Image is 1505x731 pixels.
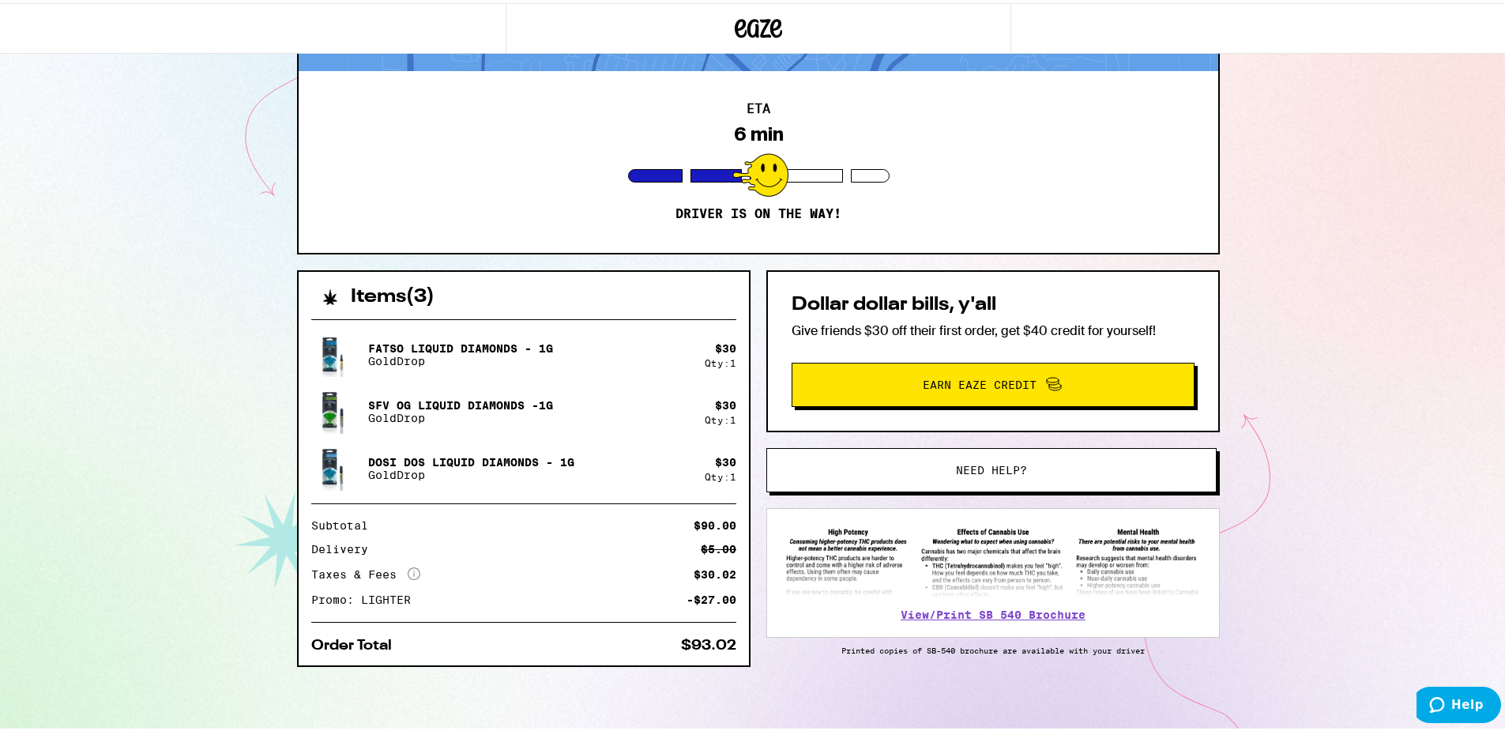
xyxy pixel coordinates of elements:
[747,100,770,112] h2: ETA
[1417,684,1501,723] iframe: Opens a widget where you can find more information
[715,453,736,465] div: $ 30
[368,409,553,421] p: GoldDrop
[311,324,356,379] img: GoldDrop - Fatso Liquid Diamonds - 1g
[368,352,553,364] p: GoldDrop
[705,412,736,422] div: Qty: 1
[923,376,1037,387] span: Earn Eaze Credit
[766,642,1220,652] p: Printed copies of SB-540 brochure are available with your driver
[901,605,1085,618] a: View/Print SB 540 Brochure
[734,120,784,142] div: 6 min
[687,591,736,602] div: -$27.00
[701,541,736,552] div: $5.00
[681,635,736,650] div: $93.02
[715,339,736,352] div: $ 30
[311,385,356,431] img: GoldDrop - SFV OG Liquid Diamonds -1g
[311,541,379,552] div: Delivery
[715,396,736,409] div: $ 30
[368,465,574,478] p: GoldDrop
[368,396,553,409] p: SFV OG Liquid Diamonds -1g
[783,522,1203,595] img: SB 540 Brochure preview
[351,284,435,303] h2: Items ( 3 )
[792,292,1195,311] h2: Dollar dollar bills, y'all
[766,445,1217,489] button: Need help?
[675,203,841,219] p: Driver is on the way!
[792,360,1195,404] button: Earn Eaze Credit
[705,469,736,479] div: Qty: 1
[694,517,736,528] div: $90.00
[792,319,1195,336] p: Give friends $30 off their first order, get $40 credit for yourself!
[368,339,553,352] p: Fatso Liquid Diamonds - 1g
[694,566,736,577] div: $30.02
[311,591,422,602] div: Promo: LIGHTER
[311,564,420,578] div: Taxes & Fees
[311,442,356,488] img: GoldDrop - Dosi Dos Liquid Diamonds - 1g
[705,355,736,365] div: Qty: 1
[368,453,574,465] p: Dosi Dos Liquid Diamonds - 1g
[311,517,379,528] div: Subtotal
[311,635,403,650] div: Order Total
[956,462,1027,473] span: Need help?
